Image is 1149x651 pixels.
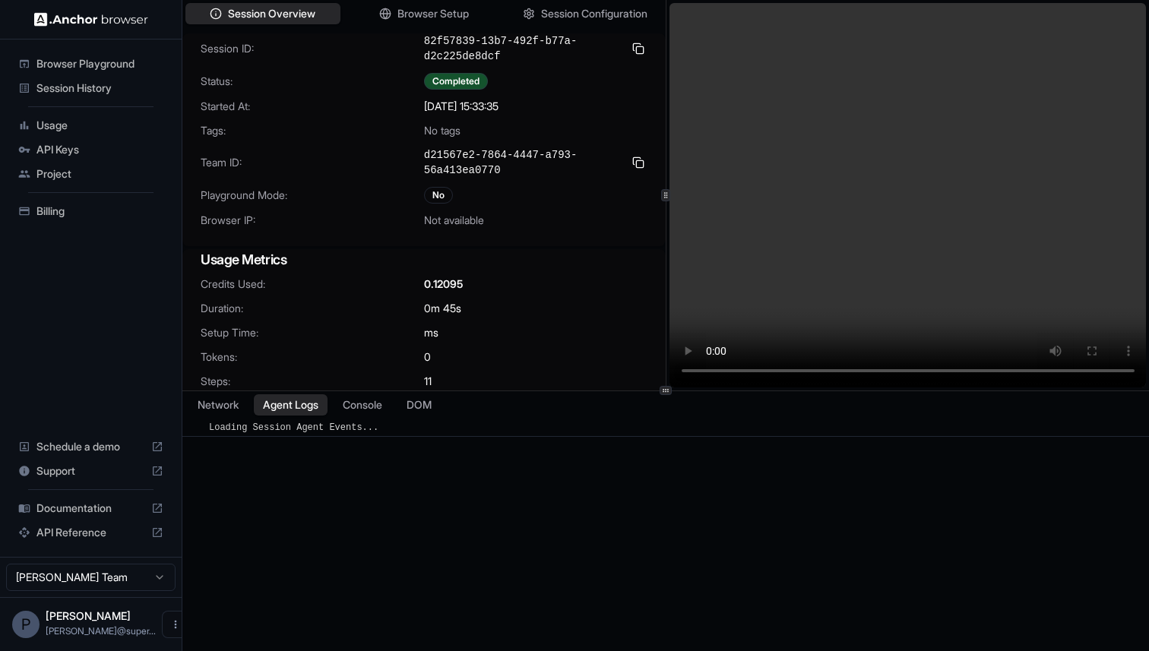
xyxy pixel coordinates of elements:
span: Browser IP: [201,213,424,228]
span: Steps: [201,374,424,389]
span: Usage [36,118,163,133]
div: Documentation [12,496,169,520]
div: Project [12,162,169,186]
span: Support [36,463,145,479]
span: API Reference [36,525,145,540]
div: Completed [424,73,488,90]
span: Billing [36,204,163,219]
span: 0.12095 [424,277,463,292]
span: Session Configuration [541,6,647,21]
span: API Keys [36,142,163,157]
span: 0m 45s [424,301,461,316]
div: Usage [12,113,169,137]
div: API Keys [12,137,169,162]
span: Started At: [201,99,424,114]
img: Anchor Logo [34,12,148,27]
div: Support [12,459,169,483]
span: Pratyush Sahay [46,609,131,622]
button: Open menu [162,611,189,638]
span: Team ID: [201,155,424,170]
span: ms [424,325,438,340]
button: Agent Logs [254,394,328,416]
span: Setup Time: [201,325,424,340]
button: Console [334,394,391,416]
div: Billing [12,199,169,223]
span: Credits Used: [201,277,424,292]
span: Duration: [201,301,424,316]
span: Session Overview [228,6,315,21]
h3: Usage Metrics [201,249,647,270]
span: Browser Setup [397,6,469,21]
span: Status: [201,74,424,89]
span: d21567e2-7864-4447-a793-56a413ea0770 [424,147,623,178]
span: 11 [424,374,432,389]
span: 0 [424,349,431,365]
span: [DATE] 15:33:35 [424,99,499,114]
span: Loading Session Agent Events... [209,422,378,433]
span: pratyush@superproducer.ai [46,625,156,637]
span: Project [36,166,163,182]
span: Schedule a demo [36,439,145,454]
span: Session History [36,81,163,96]
span: ​ [190,421,198,435]
div: Browser Playground [12,52,169,76]
span: No tags [424,123,461,138]
div: P [12,611,40,638]
span: 82f57839-13b7-492f-b77a-d2c225de8dcf [424,33,623,64]
span: Not available [424,213,484,228]
span: Documentation [36,501,145,516]
span: Browser Playground [36,56,163,71]
div: No [424,187,453,204]
span: Tokens: [201,349,424,365]
span: Tags: [201,123,424,138]
button: Network [188,394,248,416]
button: DOM [397,394,441,416]
span: Session ID: [201,41,424,56]
div: Session History [12,76,169,100]
div: API Reference [12,520,169,545]
div: Schedule a demo [12,435,169,459]
span: Playground Mode: [201,188,424,203]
